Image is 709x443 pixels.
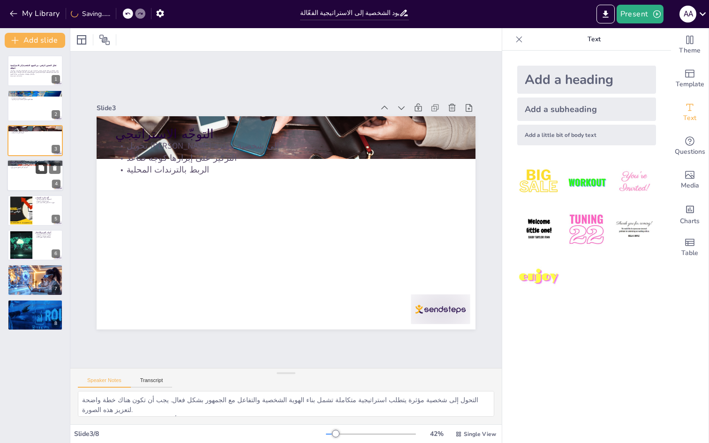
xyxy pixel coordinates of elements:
button: Present [617,5,664,23]
p: Generated with [URL] [10,75,60,77]
p: التعاون مع مؤثرات الموضة [35,235,60,237]
p: التوجّه الاستراتيجي [158,63,476,218]
img: 7.jpeg [517,255,561,299]
p: التخطيط عبر تقويم المحتوى [35,198,60,200]
div: 7 [8,264,63,295]
div: Add a table [671,231,709,264]
img: 2.jpeg [565,160,608,204]
div: Slide 3 / 8 [74,429,326,438]
span: Theme [679,45,701,56]
div: 8 [8,300,63,330]
div: Add images, graphics, shapes or video [671,163,709,197]
button: Delete Slide [49,163,60,174]
p: آلية إدارة الحساب [35,196,60,199]
button: My Library [7,6,64,21]
p: يتناول هذا العرض تحليل الحضور الرقمي لشخصية مؤثرة في عالم الجمال والموضة، مع التركيز على نقاط الق... [10,70,60,75]
span: Table [681,248,698,258]
img: 3.jpeg [612,160,656,204]
div: 6 [52,249,60,258]
p: توصيات مستوحاة من صناعة النجوم [10,266,60,269]
p: استخدام الإعلانات المدفوعة [35,233,60,235]
p: التركيز على إبرازها كوجه صاعد [10,130,60,132]
button: A A [679,5,696,23]
p: من خلال تحليل الحضور الرقمي وتطبيق استراتيجيات فعّالة، يمكن [PERSON_NAME] أن تعزز مكانتها كمرجع م... [10,303,60,307]
span: Text [683,113,696,123]
button: Speaker Notes [78,377,131,388]
div: https://cdn.sendsteps.com/images/logo/sendsteps_logo_white.pnghttps://cdn.sendsteps.com/images/lo... [8,55,63,86]
p: أدوات النمو والانتشار [35,231,60,234]
span: Position [99,34,110,45]
p: تحليل الحسابات الحالية [10,91,60,94]
div: Slide 3 [152,36,410,157]
p: Engagement منخفض نسبيًا [10,97,60,99]
div: 2 [52,110,60,119]
p: تدريب على الظهور الإعلامي [10,270,60,271]
button: Export to PowerPoint [596,5,615,23]
p: التركيز على محتوى بصري راقٍ [10,167,60,169]
p: الربط بالترندات المحلية [10,132,60,134]
div: Add a little bit of body text [517,125,656,145]
img: 5.jpeg [565,208,608,251]
button: Add slide [5,33,65,48]
div: Get real-time input from your audience [671,129,709,163]
div: Change the overall theme [671,28,709,62]
p: الربط بالترندات المحلية [144,98,460,248]
div: 7 [52,285,60,293]
div: https://cdn.sendsteps.com/images/logo/sendsteps_logo_white.pnghttps://cdn.sendsteps.com/images/lo... [8,230,63,261]
img: 1.jpeg [517,160,561,204]
span: Questions [675,147,705,157]
div: Add charts and graphs [671,197,709,231]
p: استخدام أدوات الجدولة [35,200,60,202]
textarea: التحول إلى شخصية مؤثرة يتطلب استراتيجية متكاملة تشمل بناء الهوية الشخصية والتفاعل مع الجمهور بشكل... [78,391,494,417]
div: https://cdn.sendsteps.com/images/logo/sendsteps_logo_white.pnghttps://cdn.sendsteps.com/images/lo... [8,125,63,156]
div: https://cdn.sendsteps.com/images/logo/sendsteps_logo_white.pnghttps://cdn.sendsteps.com/images/lo... [8,195,63,226]
p: قياس الأداء يعتمد على KPIs شهرية [35,202,60,203]
span: Single View [464,430,496,438]
div: 3 [52,145,60,153]
div: Add text boxes [671,96,709,129]
span: Media [681,180,699,191]
div: 42 % [425,429,448,438]
div: Add a heading [517,66,656,94]
p: تقسيم المحتوى [10,161,60,164]
p: خلاصة [10,300,60,303]
div: https://cdn.sendsteps.com/images/logo/sendsteps_logo_white.pnghttps://cdn.sendsteps.com/images/lo... [8,90,63,121]
div: 4 [52,180,60,188]
p: الحضور الرقمي متذبذب ويعتمد على مجهود شخصي [10,93,60,95]
p: الجمهور المستهدف هو فتيات 18–30 سنة [10,95,60,97]
p: التركيز على بناء علامة شخصية قوية [10,268,60,270]
img: 6.jpeg [612,208,656,251]
p: Text [527,28,662,51]
button: Transcript [131,377,173,388]
div: 1 [52,75,60,83]
img: 4.jpeg [517,208,561,251]
strong: تحليل الحضور الرقمي: من الجهود الشخصية إلى الاستراتيجية الفعّالة [10,64,57,69]
p: رؤية طويلة الأمد تشمل التحول إلى سفيرة [10,271,60,273]
span: Charts [680,216,700,226]
span: Template [676,79,704,90]
p: نقاط القوة تشمل شخصية قريبة ومحبوبة [10,98,60,100]
input: Insert title [300,6,399,20]
div: Saving...... [71,9,110,18]
div: Add a subheading [517,98,656,121]
p: تقسيم المحتوى إلى 4 محاور [10,163,60,165]
div: https://cdn.sendsteps.com/images/logo/sendsteps_logo_white.pnghttps://cdn.sendsteps.com/images/lo... [7,159,63,191]
div: Add ready made slides [671,62,709,96]
p: التوجّه الاستراتيجي [10,127,60,129]
p: تحويل [PERSON_NAME] إلى شخصية مؤثرة [154,77,470,226]
div: 5 [52,215,60,223]
div: 8 [52,319,60,328]
div: A A [679,6,696,23]
p: أسلوب النشر يشمل منصات متعددة [10,165,60,167]
button: Duplicate Slide [36,163,47,174]
p: استخدام أدوات تحليل الأداء [35,237,60,239]
p: تحويل [PERSON_NAME] إلى شخصية مؤثرة [10,128,60,130]
div: Layout [74,32,89,47]
p: التركيز على إبرازها كوجه صاعد [149,88,466,237]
